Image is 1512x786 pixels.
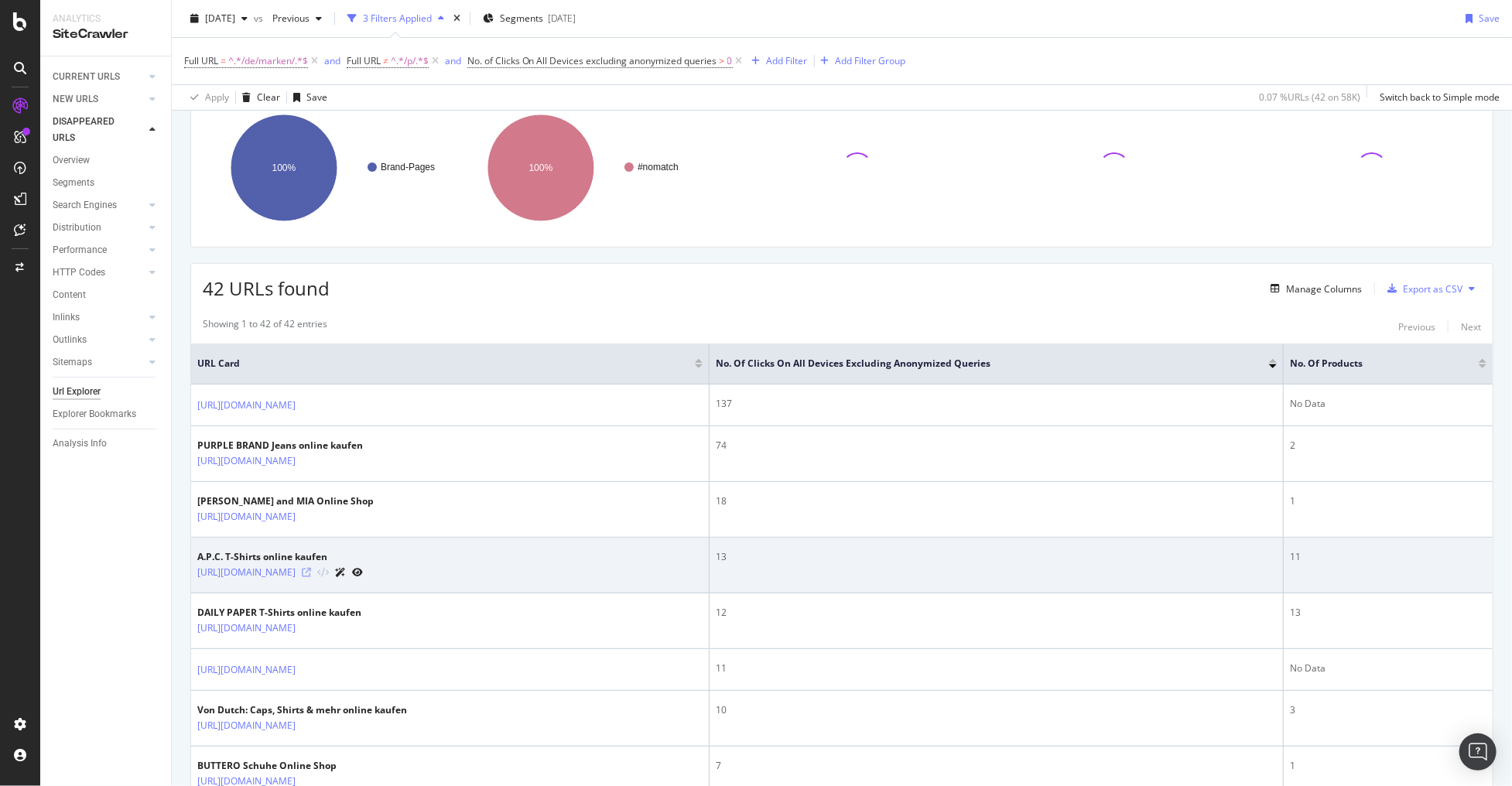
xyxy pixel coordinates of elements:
[53,12,159,26] div: Analytics
[716,357,1246,371] span: No. of Clicks On All Devices excluding anonymized queries
[716,397,1277,411] div: 137
[1290,550,1486,564] div: 11
[53,332,87,348] div: Outlinks
[1403,282,1462,296] div: Export as CSV
[53,152,160,169] a: Overview
[53,309,80,326] div: Inlinks
[1259,91,1360,104] div: 0.07 % URLs ( 42 on 58K )
[352,564,363,580] a: URL Inspection
[815,52,906,70] button: Add Filter Group
[1398,317,1435,336] button: Previous
[548,12,576,25] div: [DATE]
[1290,606,1486,620] div: 13
[767,54,808,67] div: Add Filter
[197,509,296,525] a: [URL][DOMAIN_NAME]
[716,550,1277,564] div: 13
[1290,661,1486,675] div: No Data
[1461,317,1481,336] button: Next
[1290,397,1486,411] div: No Data
[197,398,296,413] a: [URL][DOMAIN_NAME]
[500,12,543,25] span: Segments
[1381,276,1462,301] button: Export as CSV
[53,265,105,281] div: HTTP Codes
[720,54,725,67] span: >
[716,439,1277,453] div: 74
[347,54,381,67] span: Full URL
[197,357,691,371] span: URL Card
[203,101,450,235] svg: A chart.
[836,54,906,67] div: Add Filter Group
[53,26,159,43] div: SiteCrawler
[53,384,160,400] a: Url Explorer
[638,162,679,173] text: #nomatch
[53,287,86,303] div: Content
[266,6,328,31] button: Previous
[254,12,266,25] span: vs
[53,384,101,400] div: Url Explorer
[197,606,363,620] div: DAILY PAPER T-Shirts online kaufen
[53,406,136,422] div: Explorer Bookmarks
[1380,91,1500,104] div: Switch back to Simple mode
[1459,733,1497,771] div: Open Intercom Messenger
[445,53,461,68] button: and
[727,50,733,72] span: 0
[1290,759,1486,773] div: 1
[1286,282,1362,296] div: Manage Columns
[324,53,340,68] button: and
[381,162,435,173] text: Brand-Pages
[53,242,145,258] a: Performance
[53,91,145,108] a: NEW URLS
[1290,439,1486,453] div: 2
[302,568,311,577] a: Visit Online Page
[467,54,717,67] span: No. of Clicks On All Devices excluding anonymized queries
[184,85,229,110] button: Apply
[53,69,145,85] a: CURRENT URLS
[716,703,1277,717] div: 10
[716,606,1277,620] div: 12
[236,85,280,110] button: Clear
[317,568,329,579] button: View HTML Source
[1459,6,1500,31] button: Save
[53,197,145,214] a: Search Engines
[53,114,131,146] div: DISAPPEARED URLS
[529,162,553,173] text: 100%
[1290,703,1486,717] div: 3
[53,91,98,108] div: NEW URLS
[53,265,145,281] a: HTTP Codes
[197,662,296,678] a: [URL][DOMAIN_NAME]
[53,175,94,191] div: Segments
[203,317,327,336] div: Showing 1 to 42 of 42 entries
[383,54,388,67] span: ≠
[53,287,160,303] a: Content
[197,759,363,773] div: BUTTERO Schuhe Online Shop
[53,220,101,236] div: Distribution
[53,354,92,371] div: Sitemaps
[53,69,120,85] div: CURRENT URLS
[341,6,450,31] button: 3 Filters Applied
[1461,320,1481,333] div: Next
[266,12,310,25] span: Previous
[205,91,229,104] div: Apply
[203,275,330,301] span: 42 URLs found
[197,703,407,717] div: Von Dutch: Caps, Shirts & mehr online kaufen
[53,309,145,326] a: Inlinks
[197,439,363,453] div: PURPLE BRAND Jeans online kaufen
[197,565,296,580] a: [URL][DOMAIN_NAME]
[1290,357,1456,371] span: No. of products
[257,91,280,104] div: Clear
[1264,279,1362,298] button: Manage Columns
[221,54,226,67] span: =
[197,550,363,564] div: A.P.C. T-Shirts online kaufen
[272,162,296,173] text: 100%
[1479,12,1500,25] div: Save
[746,52,808,70] button: Add Filter
[477,6,582,31] button: Segments[DATE]
[306,91,327,104] div: Save
[197,718,296,733] a: [URL][DOMAIN_NAME]
[287,85,327,110] button: Save
[363,12,432,25] div: 3 Filters Applied
[184,6,254,31] button: [DATE]
[1290,494,1486,508] div: 1
[53,197,117,214] div: Search Engines
[53,354,145,371] a: Sitemaps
